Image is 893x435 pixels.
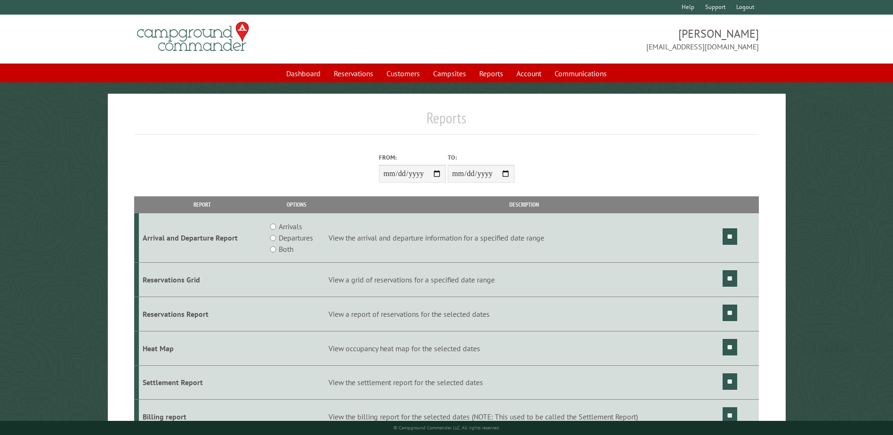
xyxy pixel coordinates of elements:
a: Dashboard [281,64,326,82]
label: To: [448,153,515,162]
label: Both [279,243,293,255]
td: Billing report [139,400,265,434]
td: View the arrival and departure information for a specified date range [327,213,721,263]
th: Options [265,196,327,213]
td: View occupancy heat map for the selected dates [327,331,721,365]
span: [PERSON_NAME] [EMAIL_ADDRESS][DOMAIN_NAME] [447,26,759,52]
td: Settlement Report [139,365,265,400]
small: © Campground Commander LLC. All rights reserved. [394,425,500,431]
td: View the billing report for the selected dates (NOTE: This used to be called the Settlement Report) [327,400,721,434]
label: From: [379,153,446,162]
th: Report [139,196,265,213]
a: Reports [474,64,509,82]
h1: Reports [134,109,758,135]
td: View a report of reservations for the selected dates [327,297,721,331]
img: Campground Commander [134,18,252,55]
a: Account [511,64,547,82]
label: Departures [279,232,313,243]
th: Description [327,196,721,213]
a: Customers [381,64,426,82]
td: View the settlement report for the selected dates [327,365,721,400]
td: View a grid of reservations for a specified date range [327,263,721,297]
a: Reservations [328,64,379,82]
a: Campsites [427,64,472,82]
label: Arrivals [279,221,302,232]
td: Reservations Grid [139,263,265,297]
td: Arrival and Departure Report [139,213,265,263]
a: Communications [549,64,612,82]
td: Reservations Report [139,297,265,331]
td: Heat Map [139,331,265,365]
